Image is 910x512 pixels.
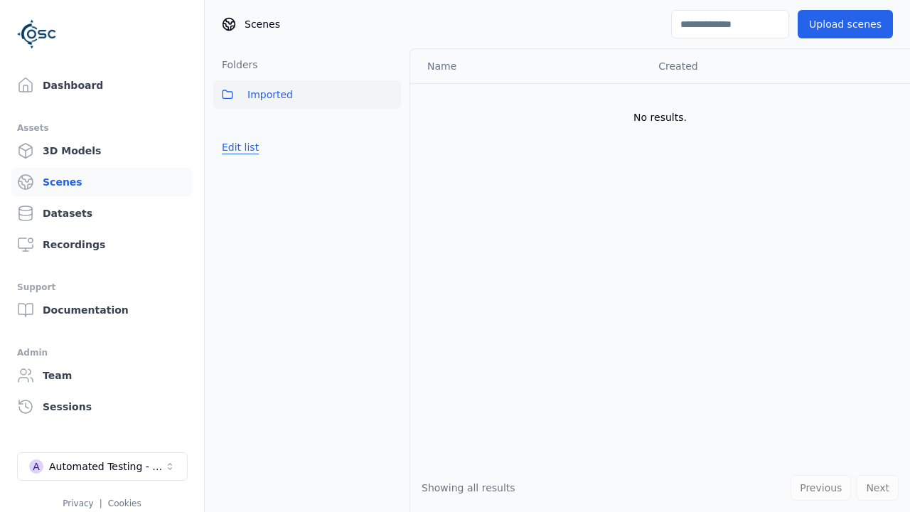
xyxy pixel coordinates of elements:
[422,482,515,494] span: Showing all results
[11,137,193,165] a: 3D Models
[11,296,193,324] a: Documentation
[11,199,193,228] a: Datasets
[245,17,280,31] span: Scenes
[11,230,193,259] a: Recordings
[11,361,193,390] a: Team
[798,10,893,38] button: Upload scenes
[29,459,43,474] div: A
[63,498,93,508] a: Privacy
[647,49,887,83] th: Created
[100,498,102,508] span: |
[17,452,188,481] button: Select a workspace
[247,86,293,103] span: Imported
[11,71,193,100] a: Dashboard
[410,49,647,83] th: Name
[17,14,57,54] img: Logo
[213,80,401,109] button: Imported
[17,344,187,361] div: Admin
[213,134,267,160] button: Edit list
[11,393,193,421] a: Sessions
[17,119,187,137] div: Assets
[17,279,187,296] div: Support
[49,459,164,474] div: Automated Testing - Playwright
[11,168,193,196] a: Scenes
[213,58,258,72] h3: Folders
[410,83,910,151] td: No results.
[108,498,141,508] a: Cookies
